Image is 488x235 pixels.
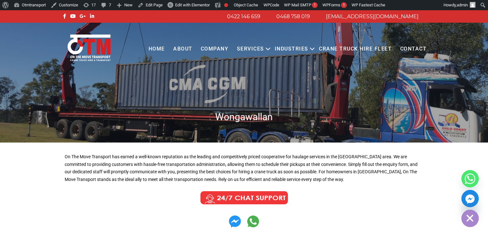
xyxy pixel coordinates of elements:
[61,111,427,123] h1: Wongawallan
[227,13,260,20] a: 0422 146 659
[271,40,313,58] a: Industries
[341,2,347,8] div: 1
[66,34,112,62] img: Otmtransport
[315,40,396,58] a: Crane Truck Hire Fleet
[197,40,233,58] a: COMPANY
[224,3,228,7] div: Focus keyphrase not set
[461,170,479,187] a: Whatsapp
[461,190,479,207] a: Facebook_Messenger
[229,215,241,227] img: Contact us on Whatsapp
[169,40,197,58] a: About
[314,3,316,7] span: 1
[396,40,431,58] a: Contact
[65,153,423,184] p: On The Move Transport has earned a well-known reputation as the leading and competitively priced ...
[276,13,310,20] a: 0468 758 019
[247,215,259,227] img: Contact us on Whatsapp
[175,3,210,7] span: Edit with Elementor
[457,3,468,7] span: admin
[326,13,419,20] a: [EMAIL_ADDRESS][DOMAIN_NAME]
[196,190,292,206] img: Call us Anytime
[144,40,169,58] a: Home
[233,40,268,58] a: Services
